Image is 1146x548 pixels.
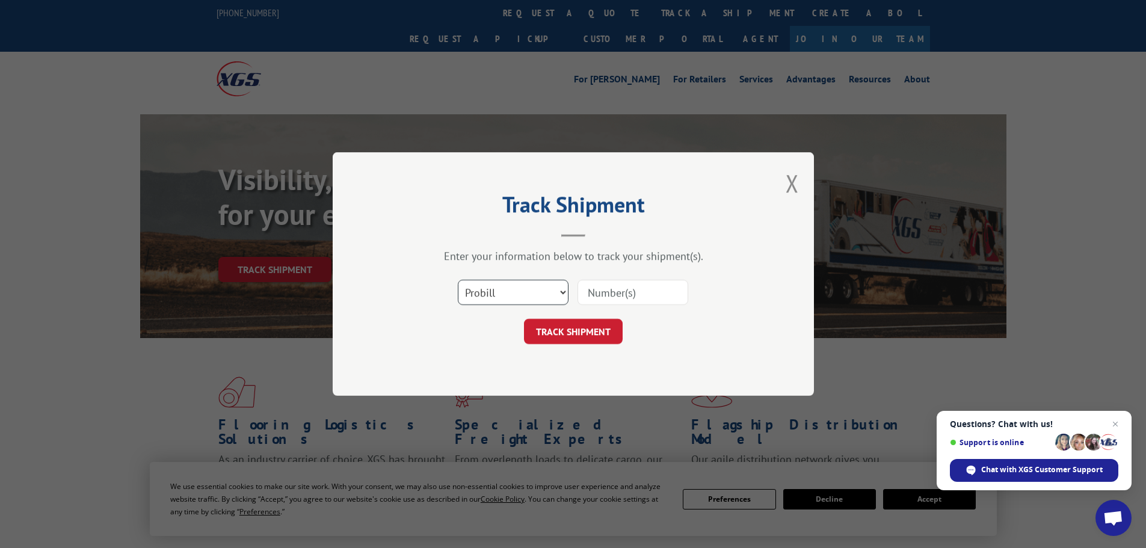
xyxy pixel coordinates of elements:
[981,464,1103,475] span: Chat with XGS Customer Support
[950,459,1118,482] div: Chat with XGS Customer Support
[578,280,688,305] input: Number(s)
[950,438,1051,447] span: Support is online
[1108,417,1123,431] span: Close chat
[786,167,799,199] button: Close modal
[393,249,754,263] div: Enter your information below to track your shipment(s).
[393,196,754,219] h2: Track Shipment
[524,319,623,344] button: TRACK SHIPMENT
[950,419,1118,429] span: Questions? Chat with us!
[1095,500,1132,536] div: Open chat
